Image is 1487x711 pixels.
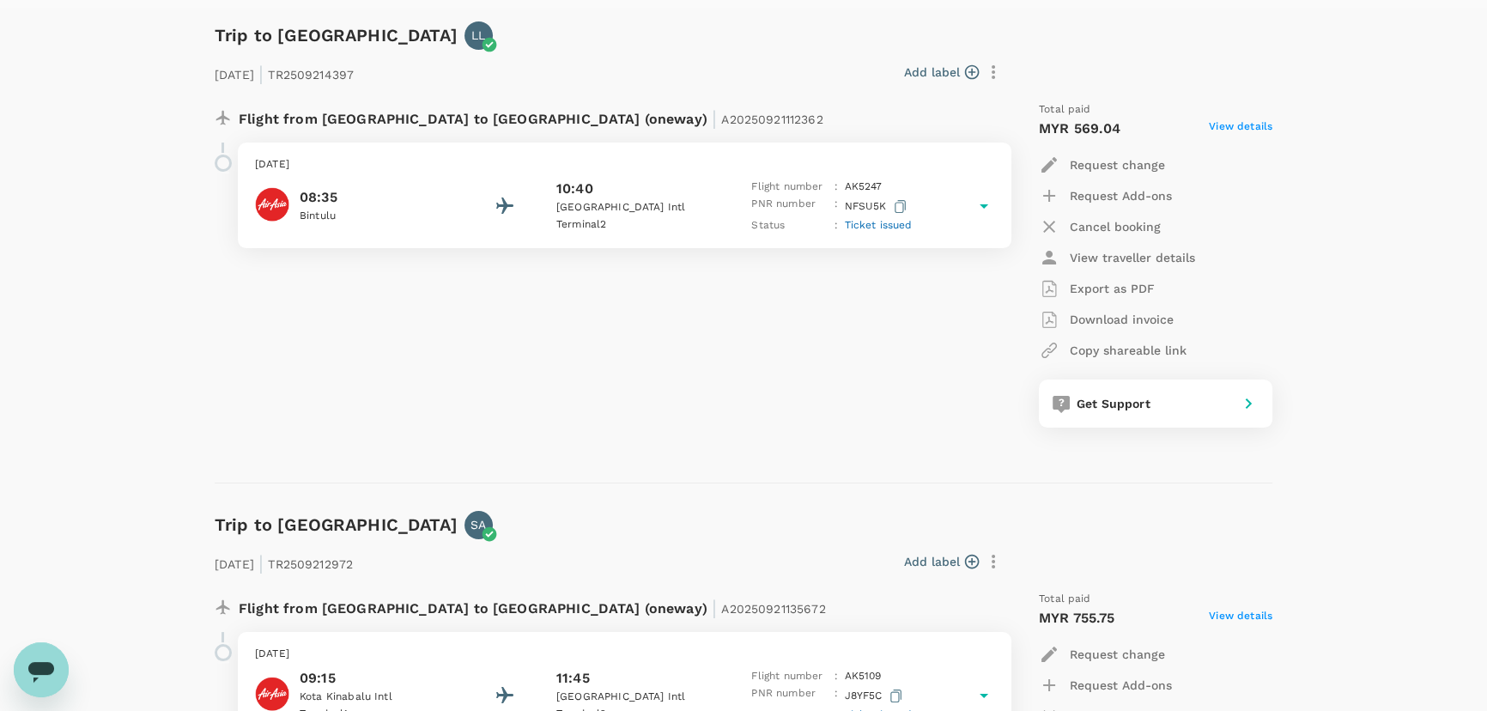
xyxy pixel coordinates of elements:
[300,208,454,225] p: Bintulu
[1070,249,1195,266] p: View traveller details
[712,596,717,620] span: |
[721,112,822,126] span: A20250921112362
[904,553,979,570] button: Add label
[239,101,823,132] p: Flight from [GEOGRAPHIC_DATA] to [GEOGRAPHIC_DATA] (oneway)
[1077,397,1150,410] span: Get Support
[751,217,827,234] p: Status
[556,668,590,689] p: 11:45
[834,668,837,685] p: :
[845,668,882,685] p: AK 5109
[215,546,353,577] p: [DATE] TR2509212972
[1209,608,1272,629] span: View details
[255,187,289,222] img: AirAsia
[712,106,717,131] span: |
[1039,101,1091,118] span: Total paid
[470,516,486,533] p: SA
[751,196,827,217] p: PNR number
[1070,342,1187,359] p: Copy shareable link
[215,57,354,88] p: [DATE] TR2509214397
[255,156,994,173] p: [DATE]
[751,685,827,707] p: PNR number
[1070,677,1172,694] p: Request Add-ons
[845,219,913,231] span: Ticket issued
[1039,118,1121,139] p: MYR 569.04
[215,511,458,538] h6: Trip to [GEOGRAPHIC_DATA]
[1070,311,1174,328] p: Download invoice
[1039,273,1155,304] button: Export as PDF
[239,591,826,622] p: Flight from [GEOGRAPHIC_DATA] to [GEOGRAPHIC_DATA] (oneway)
[845,179,883,196] p: AK 5247
[471,27,485,44] p: LL
[556,199,711,216] p: [GEOGRAPHIC_DATA] Intl
[751,179,827,196] p: Flight number
[556,689,711,706] p: [GEOGRAPHIC_DATA] Intl
[1070,218,1161,235] p: Cancel booking
[845,685,906,707] p: J8YF5C
[834,196,837,217] p: :
[1070,156,1165,173] p: Request change
[1070,646,1165,663] p: Request change
[300,187,454,208] p: 08:35
[556,179,593,199] p: 10:40
[258,62,264,86] span: |
[834,179,837,196] p: :
[751,668,827,685] p: Flight number
[300,668,454,689] p: 09:15
[1039,180,1172,211] button: Request Add-ons
[1039,149,1165,180] button: Request change
[1039,335,1187,366] button: Copy shareable link
[845,196,910,217] p: NFSU5K
[14,642,69,697] iframe: Button to launch messaging window
[904,64,979,81] button: Add label
[556,216,711,234] p: Terminal 2
[1039,591,1091,608] span: Total paid
[834,217,837,234] p: :
[1039,608,1115,629] p: MYR 755.75
[300,689,454,706] p: Kota Kinabalu Intl
[215,21,458,49] h6: Trip to [GEOGRAPHIC_DATA]
[1039,242,1195,273] button: View traveller details
[721,602,825,616] span: A20250921135672
[258,551,264,575] span: |
[1039,211,1161,242] button: Cancel booking
[255,677,289,711] img: AirAsia
[255,646,994,663] p: [DATE]
[834,685,837,707] p: :
[1039,639,1165,670] button: Request change
[1209,118,1272,139] span: View details
[1039,304,1174,335] button: Download invoice
[1039,670,1172,701] button: Request Add-ons
[1070,187,1172,204] p: Request Add-ons
[1070,280,1155,297] p: Export as PDF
